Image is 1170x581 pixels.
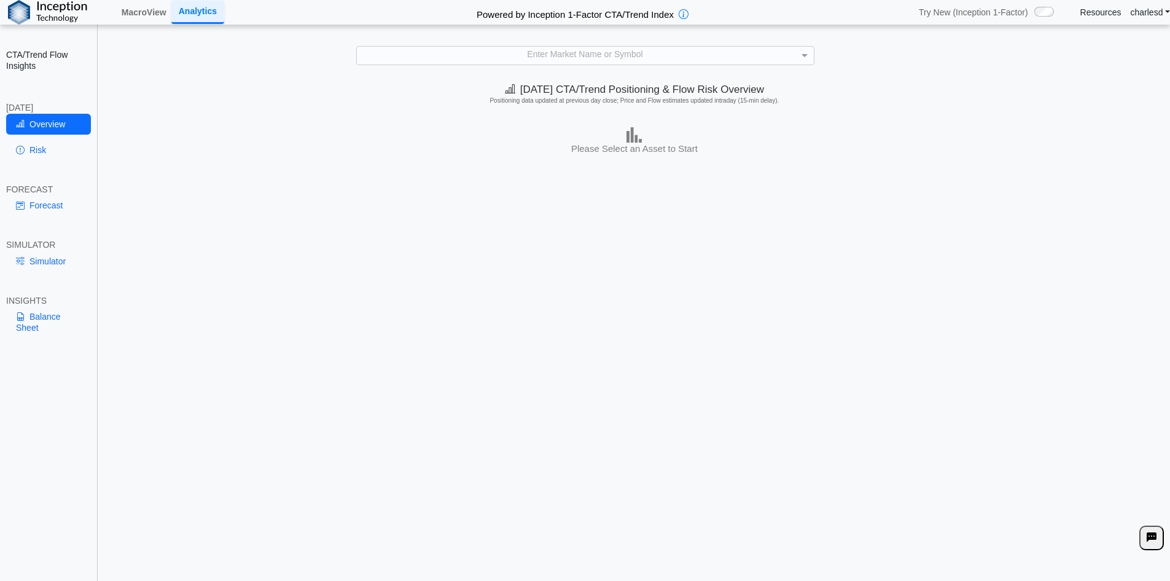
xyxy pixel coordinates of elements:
[1131,7,1170,18] a: charlesd
[6,306,91,338] a: Balance Sheet
[6,114,91,135] a: Overview
[1080,7,1121,18] a: Resources
[6,239,91,250] div: SIMULATOR
[102,143,1167,155] h3: Please Select an Asset to Start
[357,47,814,64] div: Enter Market Name or Symbol
[117,2,171,23] a: MacroView
[626,127,642,143] img: bar-chart.png
[919,7,1028,18] span: Try New (Inception 1-Factor)
[6,295,91,306] div: INSIGHTS
[6,184,91,195] div: FORECAST
[472,4,679,21] h2: Powered by Inception 1-Factor CTA/Trend Index
[6,195,91,216] a: Forecast
[505,84,764,95] span: [DATE] CTA/Trend Positioning & Flow Risk Overview
[6,102,91,113] div: [DATE]
[171,1,224,23] a: Analytics
[104,97,1164,105] h5: Positioning data updated at previous day close; Price and Flow estimates updated intraday (15-min...
[6,140,91,160] a: Risk
[6,49,91,71] h2: CTA/Trend Flow Insights
[6,251,91,272] a: Simulator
